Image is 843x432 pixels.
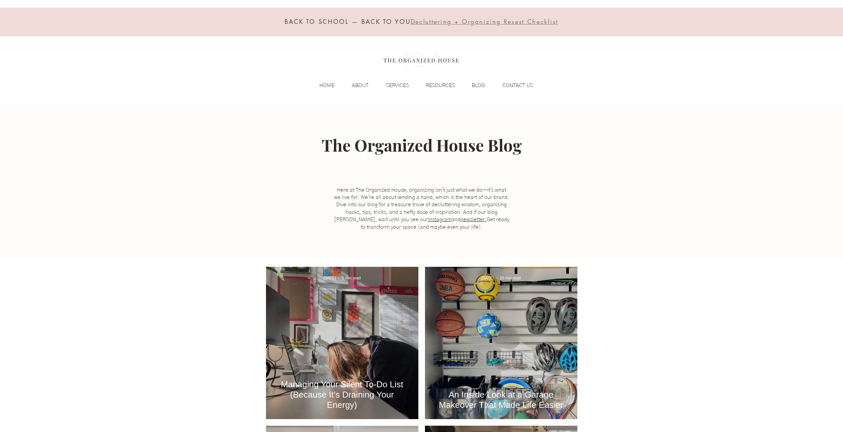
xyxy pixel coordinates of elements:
[500,276,521,280] span: 10 min read
[372,80,412,90] a: SERVICES
[481,276,494,280] span: Feb 10
[316,80,338,90] p: HOME
[285,18,411,25] span: BACK TO SCHOOL — BACK TO YOU
[306,80,338,90] a: HOME
[381,47,462,73] img: the organized house
[435,389,567,410] a: An Inside Look at a Garage Makeover That Made Life Easier
[276,379,408,410] h2: Managing Your Silent To-Do List (Because It’s Draining Your Energy)
[458,80,488,90] a: BLOG
[460,217,487,222] a: newsletter.
[338,80,372,90] a: ABOUT
[383,80,412,90] p: SERVICES
[322,134,522,156] span: The Organized House Blog
[468,80,488,90] p: BLOG
[412,80,458,90] a: RESOURCES
[422,80,458,90] p: RESOURCES
[411,18,558,25] span: Decluttering + Organizing Resest Checklist
[334,187,509,230] span: Here at The Organized House, organizing isn't just what we do—it's what we live for. We're all ab...
[323,276,336,280] span: Mar 14
[306,80,536,90] nav: Site
[488,80,536,90] a: CONTACT US
[499,80,536,90] p: CONTACT US
[348,80,372,90] p: ABOUT
[342,276,361,280] span: 5 min read
[428,217,451,222] a: Instagram
[411,19,558,25] a: Decluttering + Organizing Resest Checklist
[276,379,408,410] a: Managing Your Silent To-Do List (Because It’s Draining Your Energy)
